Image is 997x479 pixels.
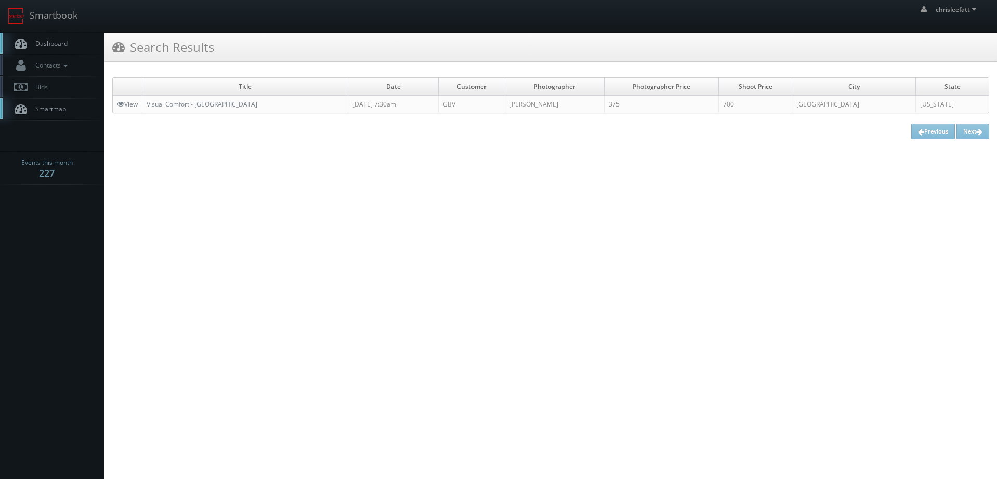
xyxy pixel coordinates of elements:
td: Title [142,78,348,96]
td: Shoot Price [719,78,792,96]
img: smartbook-logo.png [8,8,24,24]
td: 700 [719,96,792,113]
strong: 227 [39,167,55,179]
span: Smartmap [30,104,66,113]
h3: Search Results [112,38,214,56]
td: [PERSON_NAME] [505,96,604,113]
span: chrisleefatt [936,5,979,14]
span: Contacts [30,61,70,70]
a: Visual Comfort - [GEOGRAPHIC_DATA] [147,100,257,109]
td: Photographer [505,78,604,96]
td: GBV [439,96,505,113]
td: 375 [604,96,718,113]
td: [DATE] 7:30am [348,96,439,113]
td: [GEOGRAPHIC_DATA] [792,96,916,113]
td: Date [348,78,439,96]
td: State [916,78,989,96]
td: City [792,78,916,96]
td: [US_STATE] [916,96,989,113]
td: Customer [439,78,505,96]
span: Events this month [21,157,73,168]
td: Photographer Price [604,78,718,96]
span: Dashboard [30,39,68,48]
span: Bids [30,83,48,91]
a: View [117,100,138,109]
